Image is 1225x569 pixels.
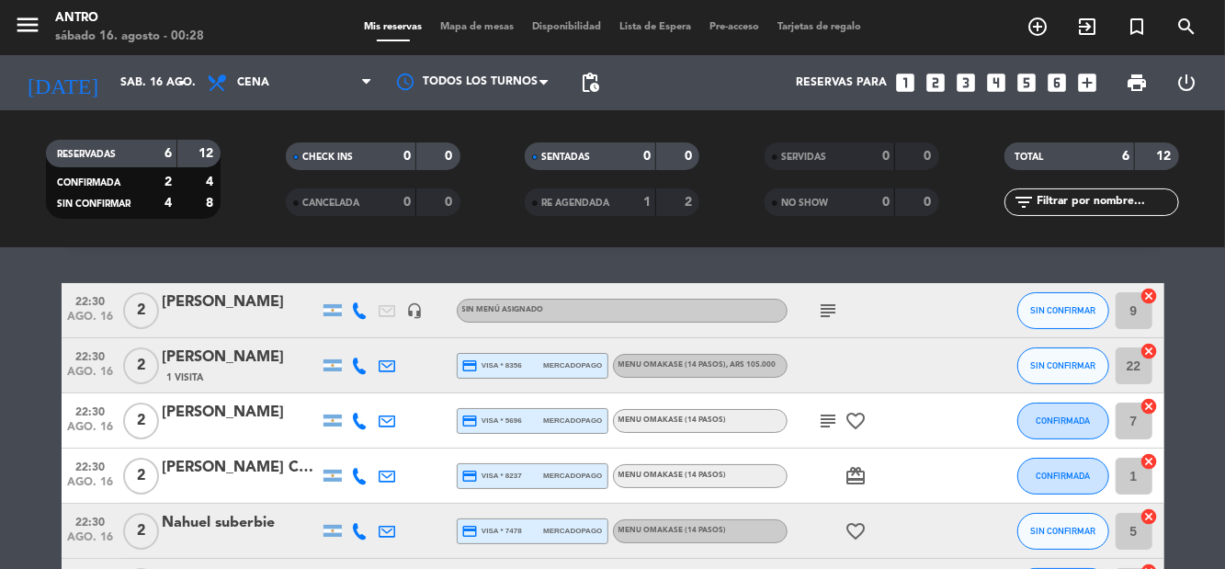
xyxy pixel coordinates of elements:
i: credit_card [462,468,479,484]
span: mercadopago [543,415,602,427]
span: ago. 16 [68,311,114,332]
strong: 0 [924,196,936,209]
i: search [1175,16,1197,38]
i: filter_list [1014,191,1036,213]
div: [PERSON_NAME] [163,346,319,370]
i: looks_4 [984,71,1008,95]
strong: 0 [403,196,411,209]
i: credit_card [462,413,479,429]
strong: 0 [882,196,890,209]
div: ANTRO [55,9,204,28]
i: cancel [1140,452,1159,471]
strong: 8 [206,197,217,210]
span: MENU OMAKASE (14 PASOS) [618,527,727,534]
i: [DATE] [14,63,111,103]
strong: 12 [1156,150,1174,163]
i: cancel [1140,397,1159,415]
span: 22:30 [68,345,114,366]
span: CONFIRMADA [57,178,120,188]
strong: 2 [164,176,172,188]
strong: 4 [206,176,217,188]
i: credit_card [462,523,479,540]
i: credit_card [462,358,479,374]
strong: 0 [643,150,651,163]
span: MENU OMAKASE (14 PASOS) [618,472,727,479]
i: add_circle_outline [1027,16,1049,38]
span: pending_actions [579,72,601,94]
span: Sin menú asignado [462,306,544,313]
span: 22:30 [68,400,114,421]
i: card_giftcard [845,465,868,487]
button: SIN CONFIRMAR [1017,347,1109,384]
strong: 12 [198,147,217,160]
i: subject [818,410,840,432]
button: SIN CONFIRMAR [1017,513,1109,550]
span: print [1126,72,1148,94]
span: mercadopago [543,470,602,482]
span: 2 [123,458,159,495]
span: 22:30 [68,290,114,311]
span: Pre-acceso [700,22,768,32]
span: 22:30 [68,455,114,476]
span: Mapa de mesas [431,22,523,32]
strong: 0 [445,196,456,209]
span: ago. 16 [68,531,114,552]
i: arrow_drop_down [171,72,193,94]
button: CONFIRMADA [1017,458,1109,495]
strong: 2 [685,196,696,209]
strong: 1 [643,196,651,209]
i: favorite_border [845,520,868,542]
input: Filtrar por nombre... [1036,192,1178,212]
strong: 4 [164,197,172,210]
span: Mis reservas [355,22,431,32]
span: visa * 5696 [462,413,522,429]
span: SIN CONFIRMAR [1030,360,1095,370]
i: subject [818,300,840,322]
span: MENU OMAKASE (14 PASOS) [618,416,727,424]
strong: 6 [164,147,172,160]
span: SIN CONFIRMAR [57,199,130,209]
i: cancel [1140,287,1159,305]
span: 22:30 [68,510,114,531]
i: cancel [1140,342,1159,360]
button: SIN CONFIRMAR [1017,292,1109,329]
span: SIN CONFIRMAR [1030,305,1095,315]
span: CONFIRMADA [1036,415,1090,426]
button: CONFIRMADA [1017,403,1109,439]
span: ago. 16 [68,421,114,442]
span: 2 [123,292,159,329]
strong: 0 [403,150,411,163]
i: looks_one [893,71,917,95]
strong: 0 [445,150,456,163]
i: power_settings_new [1175,72,1197,94]
span: 2 [123,347,159,384]
span: 2 [123,403,159,439]
strong: 0 [685,150,696,163]
span: CANCELADA [302,199,359,208]
span: 2 [123,513,159,550]
div: [PERSON_NAME] Centurion [163,456,319,480]
button: menu [14,11,41,45]
i: favorite_border [845,410,868,432]
span: RESERVADAS [57,150,116,159]
div: sábado 16. agosto - 00:28 [55,28,204,46]
span: ago. 16 [68,366,114,387]
span: Reservas para [796,76,887,89]
i: cancel [1140,507,1159,526]
span: RE AGENDADA [541,199,609,208]
i: menu [14,11,41,39]
span: Cena [237,76,269,89]
span: visa * 7478 [462,523,522,540]
span: Tarjetas de regalo [768,22,870,32]
i: headset_mic [407,302,424,319]
i: looks_6 [1045,71,1069,95]
strong: 0 [882,150,890,163]
i: looks_two [924,71,947,95]
span: SENTADAS [541,153,590,162]
span: , ARS 105.000 [727,361,777,369]
span: NO SHOW [781,199,828,208]
span: CONFIRMADA [1036,471,1090,481]
div: LOG OUT [1162,55,1211,110]
span: Lista de Espera [610,22,700,32]
div: [PERSON_NAME] [163,290,319,314]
